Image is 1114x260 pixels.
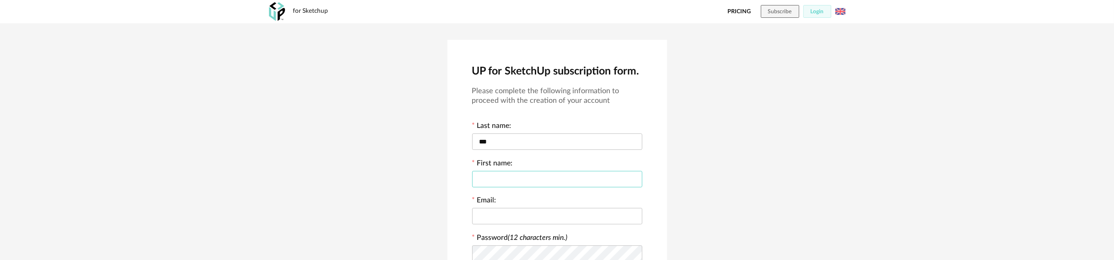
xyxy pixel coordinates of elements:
[508,234,568,241] i: (12 characters min.)
[472,197,496,206] label: Email:
[477,234,568,241] label: Password
[835,6,845,16] img: us
[472,122,511,132] label: Last name:
[472,86,642,106] h3: Please complete the following information to proceed with the creation of your account
[269,2,285,21] img: OXP
[761,5,799,18] button: Subscribe
[472,64,642,78] h2: UP for SketchUp subscription form.
[768,9,792,14] span: Subscribe
[472,160,513,169] label: First name:
[727,5,751,18] a: Pricing
[293,7,328,16] div: for Sketchup
[811,9,824,14] span: Login
[803,5,831,18] button: Login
